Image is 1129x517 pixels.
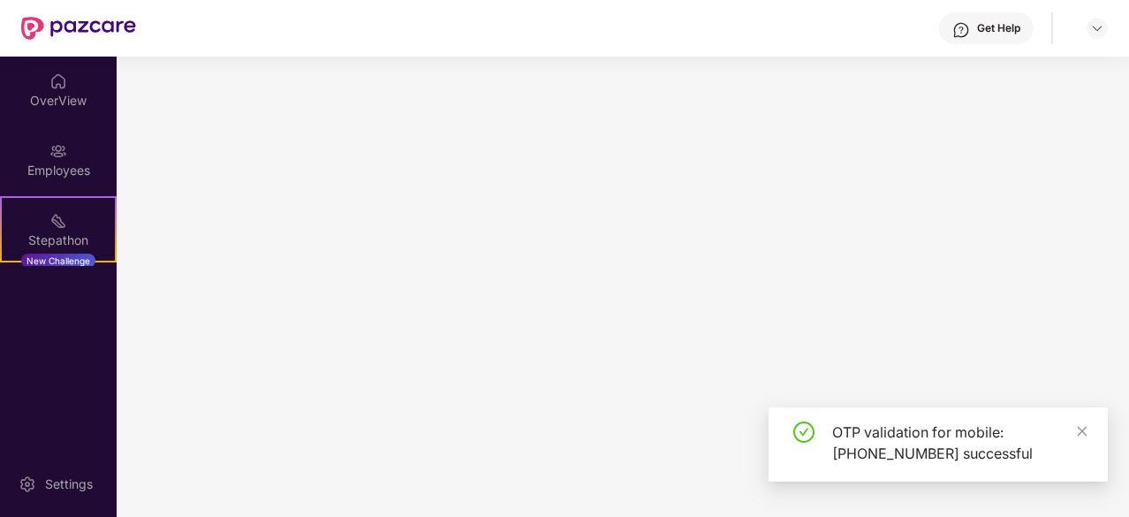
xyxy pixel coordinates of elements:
[793,422,815,443] span: check-circle
[832,422,1087,464] div: OTP validation for mobile: [PHONE_NUMBER] successful
[19,475,36,493] img: svg+xml;base64,PHN2ZyBpZD0iU2V0dGluZy0yMHgyMCIgeG1sbnM9Imh0dHA6Ly93d3cudzMub3JnLzIwMDAvc3ZnIiB3aW...
[49,72,67,90] img: svg+xml;base64,PHN2ZyBpZD0iSG9tZSIgeG1sbnM9Imh0dHA6Ly93d3cudzMub3JnLzIwMDAvc3ZnIiB3aWR0aD0iMjAiIG...
[49,212,67,230] img: svg+xml;base64,PHN2ZyB4bWxucz0iaHR0cDovL3d3dy53My5vcmcvMjAwMC9zdmciIHdpZHRoPSIyMSIgaGVpZ2h0PSIyMC...
[40,475,98,493] div: Settings
[977,21,1020,35] div: Get Help
[2,232,115,249] div: Stepathon
[49,142,67,160] img: svg+xml;base64,PHN2ZyBpZD0iRW1wbG95ZWVzIiB4bWxucz0iaHR0cDovL3d3dy53My5vcmcvMjAwMC9zdmciIHdpZHRoPS...
[21,254,95,268] div: New Challenge
[952,21,970,39] img: svg+xml;base64,PHN2ZyBpZD0iSGVscC0zMngzMiIgeG1sbnM9Imh0dHA6Ly93d3cudzMub3JnLzIwMDAvc3ZnIiB3aWR0aD...
[21,17,136,40] img: New Pazcare Logo
[1090,21,1104,35] img: svg+xml;base64,PHN2ZyBpZD0iRHJvcGRvd24tMzJ4MzIiIHhtbG5zPSJodHRwOi8vd3d3LnczLm9yZy8yMDAwL3N2ZyIgd2...
[1076,425,1088,437] span: close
